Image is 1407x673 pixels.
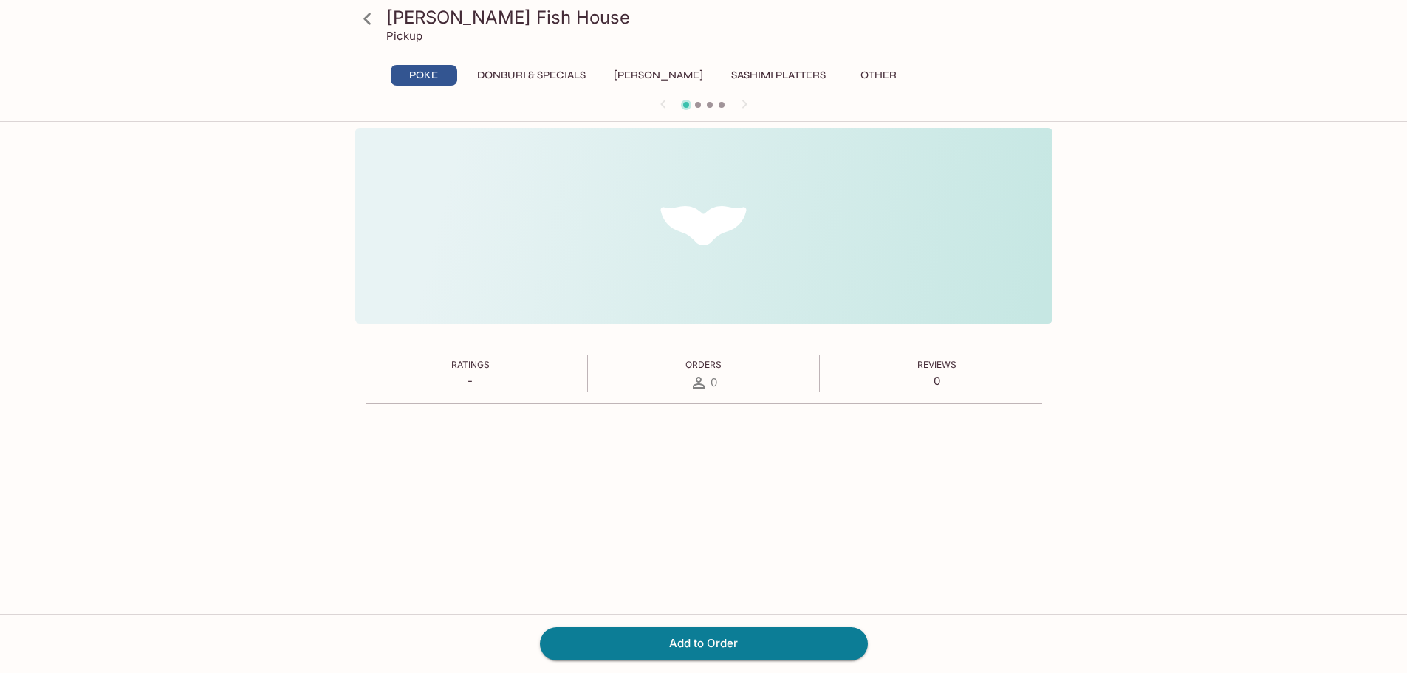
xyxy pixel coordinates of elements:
span: Ratings [451,359,490,370]
button: Add to Order [540,627,868,660]
span: Reviews [917,359,956,370]
p: Pickup [386,29,422,43]
span: Orders [685,359,722,370]
h3: [PERSON_NAME] Fish House [386,6,1047,29]
button: Donburi & Specials [469,65,594,86]
button: Sashimi Platters [723,65,834,86]
p: 0 [917,374,956,388]
p: - [451,374,490,388]
button: Other [846,65,912,86]
button: [PERSON_NAME] [606,65,711,86]
span: 0 [711,375,717,389]
button: Poke [391,65,457,86]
